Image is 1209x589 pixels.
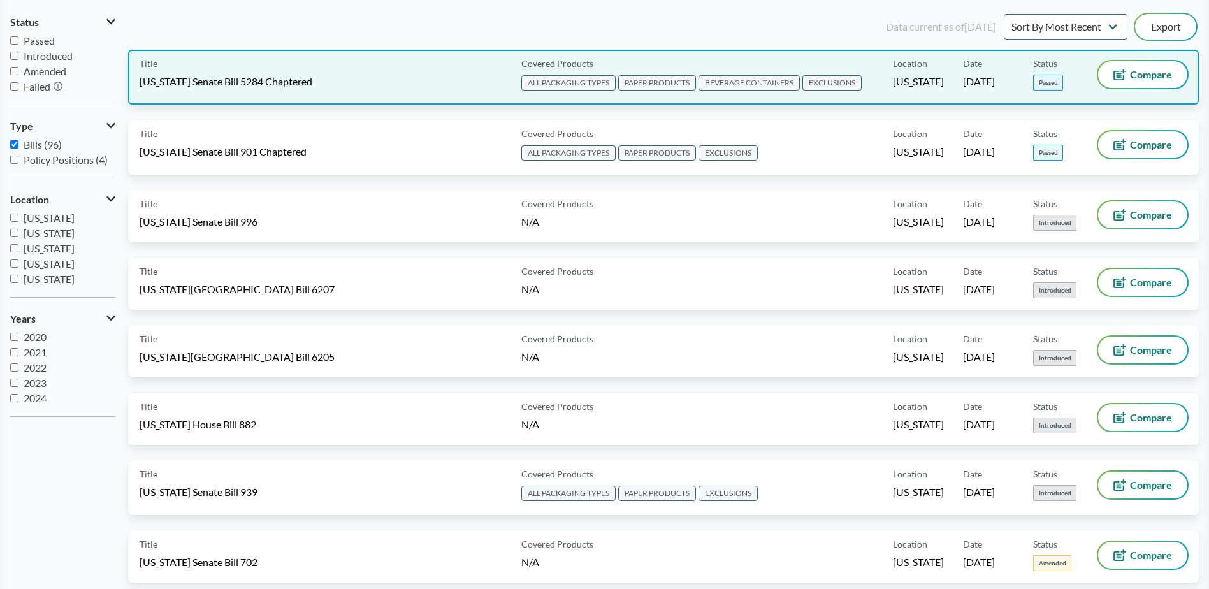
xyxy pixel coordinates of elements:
span: Compare [1130,480,1172,490]
span: Date [963,57,982,70]
span: [US_STATE] [893,75,944,89]
span: Covered Products [521,400,593,413]
span: Amended [24,65,66,77]
span: Status [1033,127,1057,140]
span: Date [963,197,982,210]
span: Passed [1033,145,1063,161]
span: Compare [1130,412,1172,423]
span: Compare [1130,210,1172,220]
span: Covered Products [521,265,593,278]
button: Compare [1098,131,1187,158]
span: [US_STATE] [24,212,75,224]
span: Title [140,265,157,278]
span: Location [893,57,927,70]
input: [US_STATE] [10,214,18,222]
input: Passed [10,36,18,45]
div: Data current as of [DATE] [886,19,996,34]
span: Title [140,127,157,140]
span: Compare [1130,550,1172,560]
button: Compare [1098,61,1187,88]
span: Date [963,537,982,551]
span: 2022 [24,361,47,374]
span: [US_STATE] [24,227,75,239]
span: Status [1033,332,1057,345]
span: [US_STATE] Senate Bill 5284 Chaptered [140,75,312,89]
button: Compare [1098,201,1187,228]
span: Date [963,265,982,278]
span: N/A [521,283,539,295]
button: Years [10,308,115,330]
span: N/A [521,418,539,430]
span: [US_STATE] [24,258,75,270]
span: Introduced [24,50,73,62]
button: Compare [1098,542,1187,569]
input: 2024 [10,394,18,402]
span: Amended [1033,555,1071,571]
span: [DATE] [963,418,995,432]
span: Status [1033,57,1057,70]
span: EXCLUSIONS [699,486,758,501]
span: [DATE] [963,350,995,364]
span: Status [1033,537,1057,551]
span: Title [140,400,157,413]
span: Date [963,400,982,413]
span: Introduced [1033,350,1076,366]
input: 2023 [10,379,18,387]
span: [US_STATE] [24,273,75,285]
span: Location [893,537,927,551]
span: PAPER PRODUCTS [618,486,696,501]
span: Covered Products [521,197,593,210]
span: Introduced [1033,485,1076,501]
button: Type [10,115,115,137]
span: Covered Products [521,57,593,70]
span: ALL PACKAGING TYPES [521,486,616,501]
input: [US_STATE] [10,229,18,237]
span: Years [10,313,36,324]
span: Location [893,127,927,140]
span: [DATE] [963,145,995,159]
input: 2021 [10,348,18,356]
span: 2020 [24,331,47,343]
input: 2022 [10,363,18,372]
span: [US_STATE] [893,145,944,159]
span: Status [10,17,39,28]
span: [US_STATE] [893,215,944,229]
span: Compare [1130,140,1172,150]
span: [DATE] [963,75,995,89]
span: Title [140,197,157,210]
span: EXCLUSIONS [699,145,758,161]
span: 2021 [24,346,47,358]
span: [US_STATE] Senate Bill 939 [140,485,257,499]
span: Covered Products [521,537,593,551]
span: 2023 [24,377,47,389]
span: BEVERAGE CONTAINERS [699,75,800,91]
button: Compare [1098,472,1187,498]
span: Title [140,467,157,481]
span: Introduced [1033,215,1076,231]
span: Date [963,467,982,481]
span: [US_STATE][GEOGRAPHIC_DATA] Bill 6205 [140,350,335,364]
span: Passed [1033,75,1063,91]
span: Bills (96) [24,138,62,150]
span: [US_STATE] [24,242,75,254]
button: Compare [1098,337,1187,363]
button: Compare [1098,404,1187,431]
span: [DATE] [963,555,995,569]
span: ALL PACKAGING TYPES [521,75,616,91]
span: [US_STATE] [893,350,944,364]
span: Location [10,194,49,205]
span: [US_STATE] [893,555,944,569]
span: Covered Products [521,467,593,481]
span: [US_STATE] Senate Bill 702 [140,555,257,569]
span: Policy Positions (4) [24,154,108,166]
span: [DATE] [963,215,995,229]
button: Location [10,189,115,210]
input: [US_STATE] [10,275,18,283]
span: Date [963,127,982,140]
span: Status [1033,467,1057,481]
span: Compare [1130,69,1172,80]
span: Compare [1130,345,1172,355]
span: 2024 [24,392,47,404]
input: 2020 [10,333,18,341]
span: Location [893,197,927,210]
